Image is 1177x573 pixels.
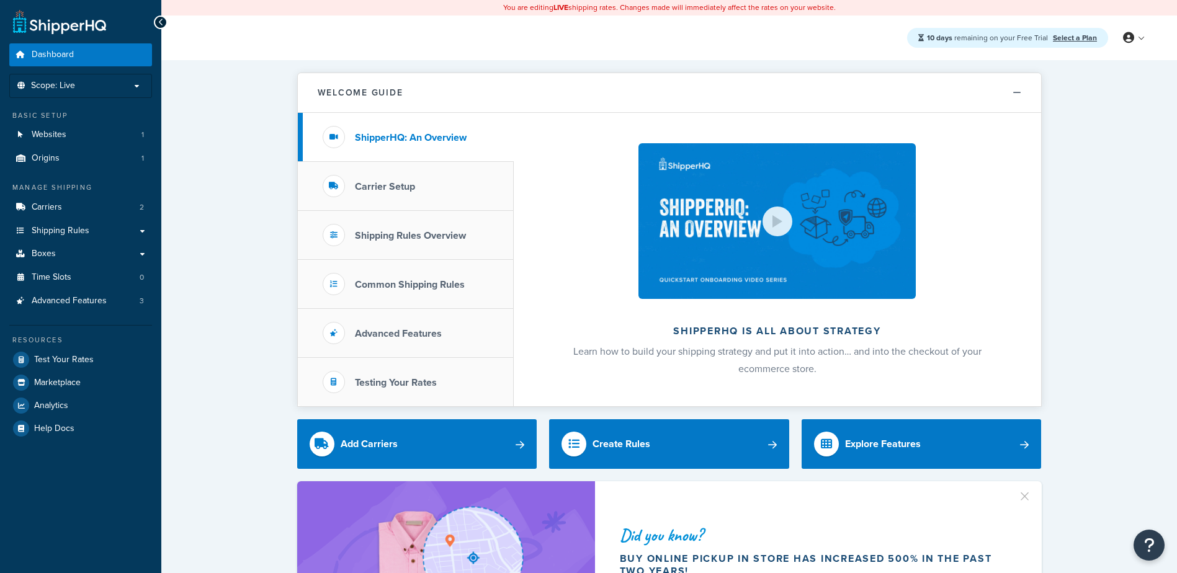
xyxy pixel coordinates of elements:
[355,181,415,192] h3: Carrier Setup
[355,328,442,339] h3: Advanced Features
[355,377,437,388] h3: Testing Your Rates
[9,371,152,394] a: Marketplace
[9,394,152,417] a: Analytics
[9,182,152,193] div: Manage Shipping
[297,419,537,469] a: Add Carriers
[620,526,1012,544] div: Did you know?
[9,242,152,265] a: Boxes
[141,130,144,140] span: 1
[9,43,152,66] a: Dashboard
[547,326,1008,337] h2: ShipperHQ is all about strategy
[549,419,789,469] a: Create Rules
[9,220,152,242] a: Shipping Rules
[140,272,144,283] span: 0
[638,143,915,299] img: ShipperHQ is all about strategy
[318,88,403,97] h2: Welcome Guide
[9,417,152,440] a: Help Docs
[9,123,152,146] a: Websites1
[34,424,74,434] span: Help Docs
[1053,32,1097,43] a: Select a Plan
[9,290,152,313] a: Advanced Features3
[32,130,66,140] span: Websites
[140,296,144,306] span: 3
[553,2,568,13] b: LIVE
[298,73,1041,113] button: Welcome Guide
[593,435,650,453] div: Create Rules
[341,435,398,453] div: Add Carriers
[9,196,152,219] li: Carriers
[573,344,982,376] span: Learn how to build your shipping strategy and put it into action… and into the checkout of your e...
[9,349,152,371] a: Test Your Rates
[9,290,152,313] li: Advanced Features
[32,226,89,236] span: Shipping Rules
[355,230,466,241] h3: Shipping Rules Overview
[32,153,60,164] span: Origins
[9,335,152,345] div: Resources
[845,435,921,453] div: Explore Features
[31,81,75,91] span: Scope: Live
[9,147,152,170] a: Origins1
[32,296,107,306] span: Advanced Features
[9,266,152,289] a: Time Slots0
[9,266,152,289] li: Time Slots
[927,32,1050,43] span: remaining on your Free Trial
[34,355,94,365] span: Test Your Rates
[34,401,68,411] span: Analytics
[802,419,1042,469] a: Explore Features
[9,110,152,121] div: Basic Setup
[927,32,952,43] strong: 10 days
[32,272,71,283] span: Time Slots
[9,147,152,170] li: Origins
[355,132,467,143] h3: ShipperHQ: An Overview
[9,196,152,219] a: Carriers2
[32,249,56,259] span: Boxes
[34,378,81,388] span: Marketplace
[1134,530,1165,561] button: Open Resource Center
[355,279,465,290] h3: Common Shipping Rules
[140,202,144,213] span: 2
[32,50,74,60] span: Dashboard
[9,123,152,146] li: Websites
[141,153,144,164] span: 1
[32,202,62,213] span: Carriers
